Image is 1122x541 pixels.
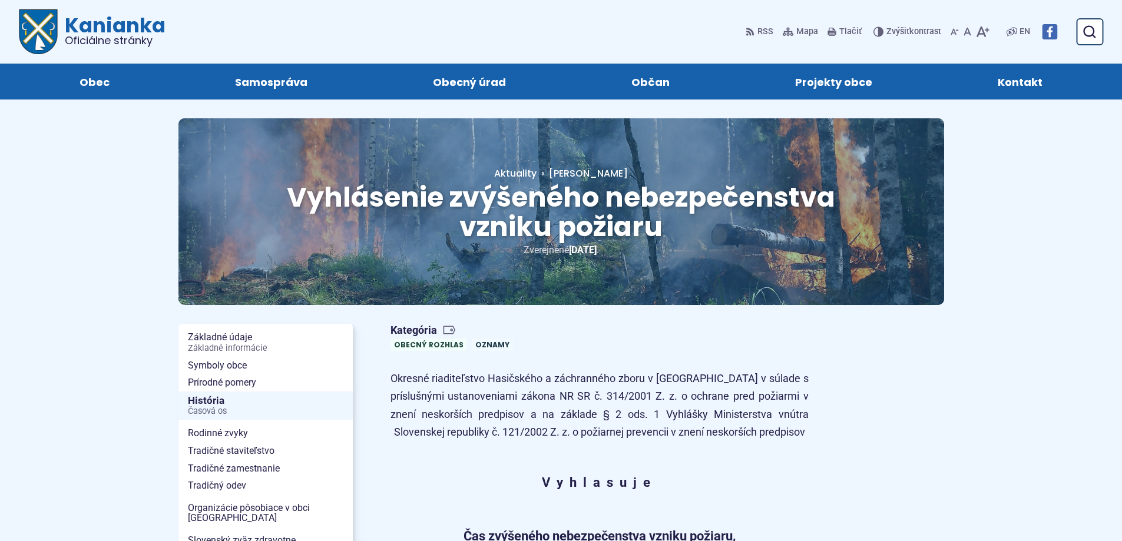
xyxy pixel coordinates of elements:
[873,19,944,44] button: Zvýšiťkontrast
[188,357,343,374] span: Symboly obce
[795,64,872,99] span: Projekty obce
[757,25,773,39] span: RSS
[569,244,597,255] span: [DATE]
[886,26,909,36] span: Zvýšiť
[542,475,657,490] strong: Vyhlasuje
[188,477,343,494] span: Tradičný odev
[390,370,809,442] p: Okresné riaditeľstvo Hasičského a záchranného zboru v [GEOGRAPHIC_DATA] v súlade s príslušnými us...
[188,499,343,527] span: Organizácie pôsobiace v obci [GEOGRAPHIC_DATA]
[1017,25,1032,39] a: EN
[188,424,343,442] span: Rodinné zvyky
[948,19,961,44] button: Zmenšiť veľkosť písma
[188,374,343,391] span: Prírodné pomery
[28,64,160,99] a: Obec
[188,407,343,416] span: Časová os
[178,499,353,527] a: Organizácie pôsobiace v obci [GEOGRAPHIC_DATA]
[581,64,721,99] a: Občan
[537,167,628,180] a: [PERSON_NAME]
[1042,24,1057,39] img: Prejsť na Facebook stránku
[188,442,343,460] span: Tradičné staviteľstvo
[19,9,58,54] img: Prejsť na domovskú stránku
[178,328,353,356] a: Základné údajeZákladné informácie
[998,64,1042,99] span: Kontakt
[382,64,557,99] a: Obecný úrad
[65,35,166,46] span: Oficiálne stránky
[178,374,353,391] a: Prírodné pomery
[825,19,864,44] button: Tlačiť
[631,64,670,99] span: Občan
[184,64,358,99] a: Samospráva
[178,391,353,420] a: HistóriaČasová os
[188,328,343,356] span: Základné údaje
[494,167,537,180] a: Aktuality
[178,460,353,477] a: Tradičné zamestnanie
[390,324,518,337] span: Kategória
[744,64,924,99] a: Projekty obce
[188,391,343,420] span: História
[780,19,820,44] a: Mapa
[961,19,974,44] button: Nastaviť pôvodnú veľkosť písma
[746,19,776,44] a: RSS
[796,25,818,39] span: Mapa
[80,64,110,99] span: Obec
[58,15,166,46] span: Kanianka
[549,167,628,180] span: [PERSON_NAME]
[947,64,1094,99] a: Kontakt
[178,442,353,460] a: Tradičné staviteľstvo
[188,344,343,353] span: Základné informácie
[178,477,353,494] a: Tradičný odev
[19,9,166,54] a: Logo Kanianka, prejsť na domovskú stránku.
[839,27,862,37] span: Tlačiť
[216,242,906,258] p: Zverejnené .
[472,338,513,351] a: Oznamy
[287,178,835,246] span: Vyhlásenie zvýšeného nebezpečenstva vzniku požiaru
[433,64,506,99] span: Obecný úrad
[886,27,941,37] span: kontrast
[188,460,343,477] span: Tradičné zamestnanie
[178,357,353,374] a: Symboly obce
[178,424,353,442] a: Rodinné zvyky
[974,19,992,44] button: Zväčšiť veľkosť písma
[1020,25,1030,39] span: EN
[390,338,467,351] a: Obecný rozhlas
[235,64,307,99] span: Samospráva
